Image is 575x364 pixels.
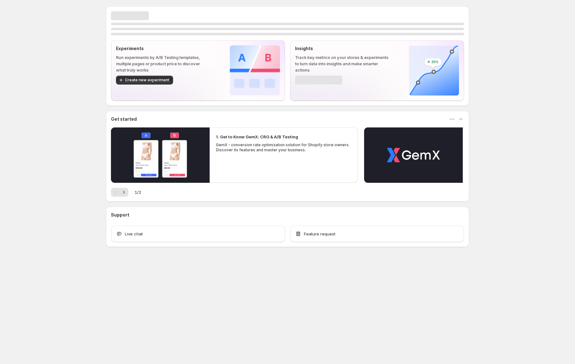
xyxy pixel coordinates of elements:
h3: Support [111,212,129,218]
button: Play video [111,127,210,183]
p: Track key metrics on your stores & experiments to turn data into insights and make smarter actions [295,54,389,73]
p: Run experiments by A/B Testing templates, multiple pages or product price to discover what truly ... [116,54,210,73]
span: Feature request [304,231,335,237]
span: Create new experiment [125,78,169,83]
button: Play video [364,127,463,183]
h2: 1. Get to Know GemX: CRO & A/B Testing [216,134,298,140]
img: Insights [409,45,459,95]
span: 1 / 2 [135,189,141,195]
nav: Pagination [111,188,128,197]
h3: Get started [111,116,137,122]
p: Experiments [116,45,210,52]
button: Create new experiment [116,76,173,84]
button: Next [119,188,128,197]
span: Live chat [125,231,143,237]
p: Insights [295,45,389,52]
img: Experiments [230,45,280,95]
p: GemX - conversion rate optimization solution for Shopify store owners. Discover its features and ... [216,142,351,153]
